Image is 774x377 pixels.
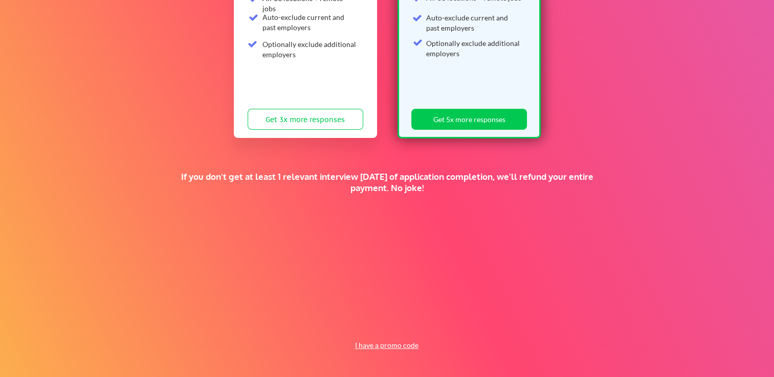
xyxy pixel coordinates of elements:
[262,12,357,32] div: Auto-exclude current and past employers
[262,39,357,59] div: Optionally exclude additional employers
[411,109,527,130] button: Get 5x more responses
[248,109,363,130] button: Get 3x more responses
[426,38,521,58] div: Optionally exclude additional employers
[349,339,424,351] button: I have a promo code
[178,171,596,194] div: If you don't get at least 1 relevant interview [DATE] of application completion, we'll refund you...
[426,13,521,33] div: Auto-exclude current and past employers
